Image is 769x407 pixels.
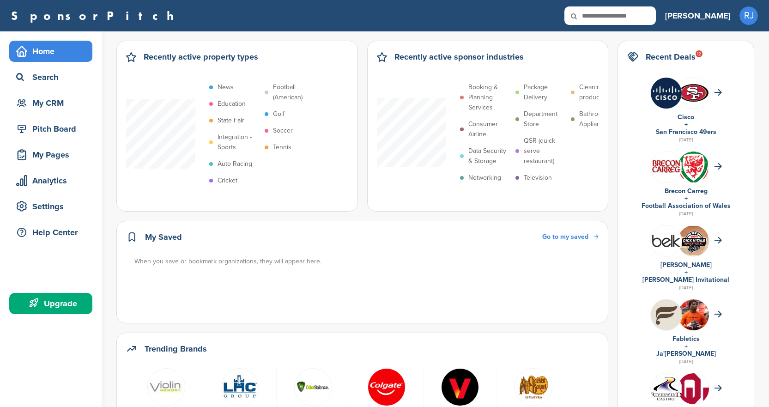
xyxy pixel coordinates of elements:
[678,84,709,102] img: Data?1415805694
[9,41,92,62] a: Home
[14,146,92,163] div: My Pages
[542,232,599,242] a: Go to my saved
[468,82,511,113] p: Booking & Planning Services
[579,109,622,129] p: Bathroom Appliances
[579,82,622,103] p: Cleaning products
[665,6,730,26] a: [PERSON_NAME]
[651,377,682,401] img: Data
[394,50,524,63] h2: Recently active sponsor industries
[11,10,180,22] a: SponsorPitch
[524,109,566,129] p: Department Store
[684,121,688,128] a: +
[739,6,758,25] span: RJ
[134,368,198,405] a: Open uri20141112 50798 1smefp1
[14,295,92,312] div: Upgrade
[678,152,709,187] img: 170px football association of wales logo.svg
[651,78,682,109] img: Jmyca1yn 400x400
[468,146,511,166] p: Data Security & Storage
[678,299,709,336] img: Ja'marr chase
[273,109,285,119] p: Golf
[14,69,92,85] div: Search
[524,173,552,183] p: Television
[515,368,552,406] img: Screen shot 2016 09 16 at 9.31.48 am
[678,226,709,255] img: Cleanshot 2025 09 07 at 20.31.59 2x
[665,9,730,22] h3: [PERSON_NAME]
[684,268,688,276] a: +
[134,256,599,267] div: When you save or bookmark organizations, they will appear here.
[524,136,566,166] p: QSR (quick serve restaurant)
[355,368,418,405] a: L5fypqsu 400x400
[627,136,745,144] div: [DATE]
[9,293,92,314] a: Upgrade
[441,368,479,406] img: P hn 5tr 400x400
[696,50,702,57] div: 12
[9,67,92,88] a: Search
[9,170,92,191] a: Analytics
[9,118,92,140] a: Pitch Board
[642,202,731,210] a: Football Association of Wales
[218,176,237,186] p: Cricket
[147,368,185,406] img: Open uri20141112 50798 1smefp1
[218,115,244,126] p: State Fair
[368,368,406,406] img: L5fypqsu 400x400
[145,342,207,355] h2: Trending Brands
[524,82,566,103] p: Package Delivery
[14,172,92,189] div: Analytics
[656,128,716,136] a: San Francisco 49ers
[273,142,291,152] p: Tennis
[627,358,745,366] div: [DATE]
[9,196,92,217] a: Settings
[273,82,315,103] p: Football (American)
[273,126,293,136] p: Soccer
[14,121,92,137] div: Pitch Board
[218,132,260,152] p: Integration - Sports
[502,368,565,405] a: Screen shot 2016 09 16 at 9.31.48 am
[9,222,92,243] a: Help Center
[294,368,332,406] img: Open uri20141112 50798 emidra
[145,231,182,243] h2: My Saved
[684,194,688,202] a: +
[468,173,501,183] p: Networking
[684,342,688,350] a: +
[542,233,588,241] span: Go to my saved
[627,284,745,292] div: [DATE]
[651,152,682,182] img: Fvoowbej 400x400
[468,119,511,140] p: Consumer Airline
[14,95,92,111] div: My CRM
[218,159,252,169] p: Auto Racing
[651,225,682,256] img: L 1bnuap 400x400
[678,113,694,121] a: Cisco
[221,368,259,406] img: Data
[642,276,729,284] a: [PERSON_NAME] Invitational
[144,50,258,63] h2: Recently active property types
[281,368,345,405] a: Open uri20141112 50798 emidra
[672,335,700,343] a: Fabletics
[218,99,246,109] p: Education
[428,368,492,405] a: P hn 5tr 400x400
[14,198,92,215] div: Settings
[9,92,92,114] a: My CRM
[208,368,272,405] a: Data
[218,82,234,92] p: News
[627,210,745,218] div: [DATE]
[660,261,712,269] a: [PERSON_NAME]
[665,187,708,195] a: Brecon Carreg
[14,43,92,60] div: Home
[646,50,696,63] h2: Recent Deals
[656,350,716,358] a: Ja'[PERSON_NAME]
[651,299,682,330] img: Hb geub1 400x400
[9,144,92,165] a: My Pages
[14,224,92,241] div: Help Center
